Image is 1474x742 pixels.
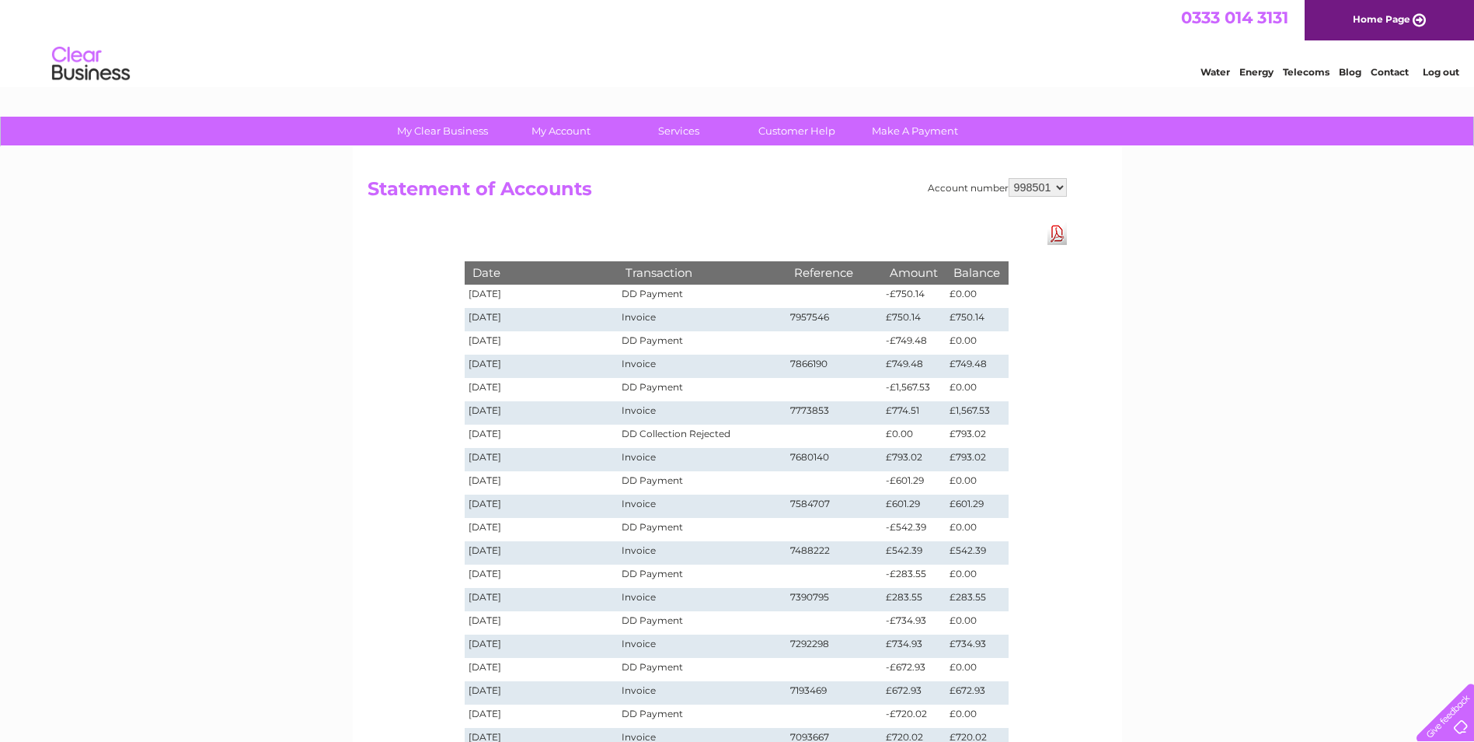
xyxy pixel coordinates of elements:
td: £750.14 [882,308,946,331]
a: Make A Payment [851,117,979,145]
td: -£283.55 [882,565,946,588]
td: 7193469 [786,681,883,705]
td: -£750.14 [882,285,946,308]
td: £283.55 [882,588,946,611]
td: £542.39 [946,541,1008,565]
td: [DATE] [465,658,619,681]
td: DD Payment [618,471,786,495]
td: £0.00 [946,378,1008,401]
a: Contact [1371,66,1409,78]
td: [DATE] [465,448,619,471]
th: Reference [786,261,883,284]
td: £0.00 [882,425,946,448]
td: £283.55 [946,588,1008,611]
td: DD Payment [618,611,786,635]
td: 7292298 [786,635,883,658]
td: [DATE] [465,425,619,448]
td: £793.02 [946,448,1008,471]
td: £734.93 [882,635,946,658]
td: DD Payment [618,331,786,355]
th: Date [465,261,619,284]
td: -£1,567.53 [882,378,946,401]
td: -£601.29 [882,471,946,495]
td: £793.02 [946,425,1008,448]
td: -£720.02 [882,705,946,728]
td: [DATE] [465,518,619,541]
td: £0.00 [946,565,1008,588]
td: DD Payment [618,565,786,588]
td: DD Payment [618,285,786,308]
td: £0.00 [946,658,1008,681]
td: Invoice [618,355,786,378]
td: £749.48 [882,355,946,378]
td: [DATE] [465,401,619,425]
a: Download Pdf [1047,222,1067,245]
td: -£734.93 [882,611,946,635]
td: Invoice [618,308,786,331]
td: £0.00 [946,611,1008,635]
td: Invoice [618,495,786,518]
a: Telecoms [1283,66,1329,78]
td: £0.00 [946,471,1008,495]
td: Invoice [618,635,786,658]
td: 7680140 [786,448,883,471]
td: Invoice [618,541,786,565]
td: £601.29 [882,495,946,518]
td: [DATE] [465,495,619,518]
td: £672.93 [946,681,1008,705]
h2: Statement of Accounts [368,178,1067,208]
td: £0.00 [946,285,1008,308]
a: My Account [497,117,625,145]
td: [DATE] [465,681,619,705]
td: [DATE] [465,611,619,635]
td: [DATE] [465,308,619,331]
div: Clear Business is a trading name of Verastar Limited (registered in [GEOGRAPHIC_DATA] No. 3667643... [371,9,1105,75]
td: £749.48 [946,355,1008,378]
td: [DATE] [465,541,619,565]
td: £542.39 [882,541,946,565]
a: Log out [1423,66,1459,78]
td: [DATE] [465,588,619,611]
td: [DATE] [465,635,619,658]
a: Energy [1239,66,1274,78]
td: £793.02 [882,448,946,471]
td: 7773853 [786,401,883,425]
td: 7866190 [786,355,883,378]
td: 7488222 [786,541,883,565]
a: Blog [1339,66,1361,78]
a: Services [615,117,743,145]
td: £0.00 [946,331,1008,355]
td: -£749.48 [882,331,946,355]
a: Water [1200,66,1230,78]
td: Invoice [618,401,786,425]
td: -£672.93 [882,658,946,681]
td: £1,567.53 [946,401,1008,425]
td: [DATE] [465,355,619,378]
td: DD Payment [618,658,786,681]
th: Balance [946,261,1008,284]
a: My Clear Business [378,117,507,145]
img: logo.png [51,40,131,88]
td: £601.29 [946,495,1008,518]
td: -£542.39 [882,518,946,541]
div: Account number [928,178,1067,197]
td: £750.14 [946,308,1008,331]
a: Customer Help [733,117,861,145]
th: Amount [882,261,946,284]
td: [DATE] [465,285,619,308]
td: £0.00 [946,518,1008,541]
td: Invoice [618,588,786,611]
td: DD Payment [618,378,786,401]
td: [DATE] [465,565,619,588]
a: 0333 014 3131 [1181,8,1288,27]
td: £672.93 [882,681,946,705]
td: 7584707 [786,495,883,518]
td: [DATE] [465,705,619,728]
td: [DATE] [465,378,619,401]
td: £774.51 [882,401,946,425]
td: [DATE] [465,331,619,355]
td: Invoice [618,448,786,471]
td: DD Payment [618,705,786,728]
td: [DATE] [465,471,619,495]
